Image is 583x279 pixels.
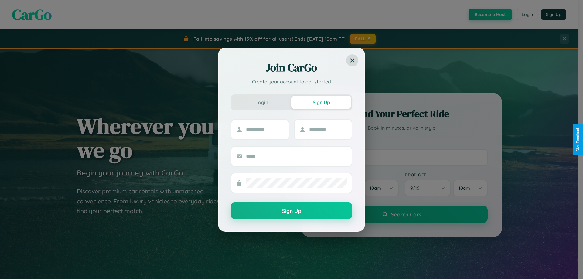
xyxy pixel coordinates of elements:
button: Sign Up [291,96,351,109]
h2: Join CarGo [231,60,352,75]
button: Sign Up [231,202,352,219]
button: Login [232,96,291,109]
div: Give Feedback [576,127,580,152]
p: Create your account to get started [231,78,352,85]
